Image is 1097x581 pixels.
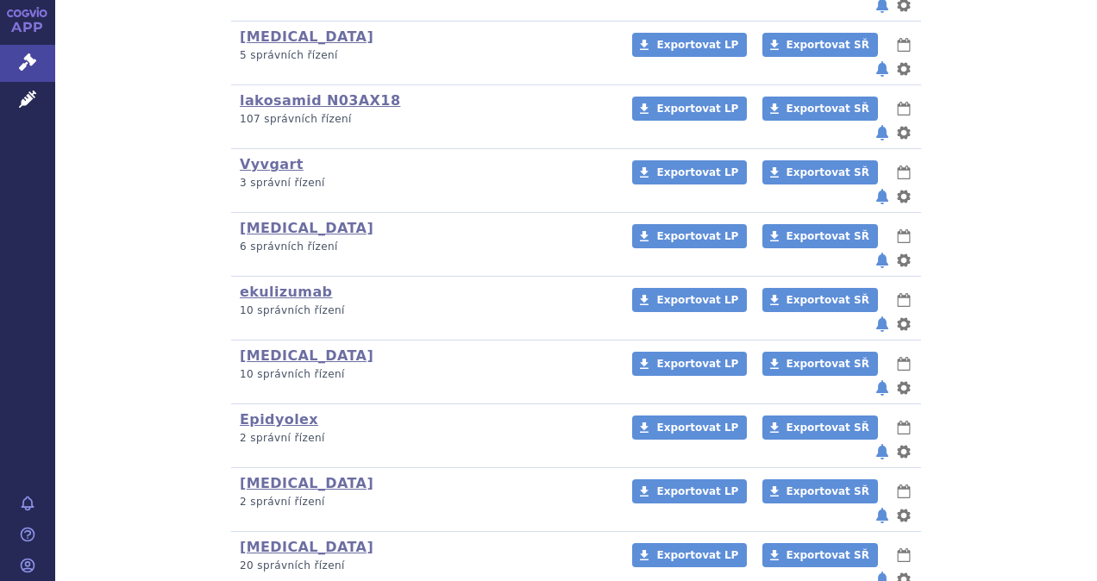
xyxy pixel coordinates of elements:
[656,549,738,561] span: Exportovat LP
[240,284,332,300] a: ekulizumab
[895,226,912,247] button: lhůty
[895,162,912,183] button: lhůty
[874,250,891,271] button: notifikace
[240,220,373,236] a: [MEDICAL_DATA]
[240,347,373,364] a: [MEDICAL_DATA]
[240,559,610,573] p: 20 správních řízení
[895,353,912,374] button: lhůty
[895,250,912,271] button: nastavení
[895,314,912,334] button: nastavení
[656,39,738,51] span: Exportovat LP
[787,166,869,178] span: Exportovat SŘ
[762,352,878,376] a: Exportovat SŘ
[240,303,610,318] p: 10 správních řízení
[656,485,738,497] span: Exportovat LP
[762,415,878,440] a: Exportovat SŘ
[632,224,747,248] a: Exportovat LP
[895,98,912,119] button: lhůty
[787,39,869,51] span: Exportovat SŘ
[874,441,891,462] button: notifikace
[895,122,912,143] button: nastavení
[895,441,912,462] button: nastavení
[632,479,747,503] a: Exportovat LP
[632,33,747,57] a: Exportovat LP
[787,549,869,561] span: Exportovat SŘ
[895,417,912,438] button: lhůty
[240,28,373,45] a: [MEDICAL_DATA]
[895,290,912,310] button: lhůty
[240,539,373,555] a: [MEDICAL_DATA]
[240,495,610,509] p: 2 správní řízení
[240,431,610,446] p: 2 správní řízení
[656,358,738,370] span: Exportovat LP
[656,294,738,306] span: Exportovat LP
[874,59,891,79] button: notifikace
[762,160,878,184] a: Exportovat SŘ
[874,314,891,334] button: notifikace
[240,112,610,127] p: 107 správních řízení
[874,122,891,143] button: notifikace
[632,288,747,312] a: Exportovat LP
[632,97,747,121] a: Exportovat LP
[787,103,869,115] span: Exportovat SŘ
[240,475,373,491] a: [MEDICAL_DATA]
[895,186,912,207] button: nastavení
[762,543,878,567] a: Exportovat SŘ
[787,230,869,242] span: Exportovat SŘ
[762,479,878,503] a: Exportovat SŘ
[656,230,738,242] span: Exportovat LP
[895,481,912,502] button: lhůty
[895,545,912,565] button: lhůty
[240,48,610,63] p: 5 správních řízení
[874,186,891,207] button: notifikace
[895,59,912,79] button: nastavení
[240,240,610,254] p: 6 správních řízení
[762,288,878,312] a: Exportovat SŘ
[787,422,869,434] span: Exportovat SŘ
[895,505,912,526] button: nastavení
[895,34,912,55] button: lhůty
[632,415,747,440] a: Exportovat LP
[240,411,318,428] a: Epidyolex
[762,97,878,121] a: Exportovat SŘ
[240,92,400,109] a: lakosamid N03AX18
[240,367,610,382] p: 10 správních řízení
[632,160,747,184] a: Exportovat LP
[240,176,610,191] p: 3 správní řízení
[895,378,912,398] button: nastavení
[240,156,304,172] a: Vyvgart
[787,485,869,497] span: Exportovat SŘ
[656,166,738,178] span: Exportovat LP
[656,103,738,115] span: Exportovat LP
[762,33,878,57] a: Exportovat SŘ
[787,358,869,370] span: Exportovat SŘ
[874,505,891,526] button: notifikace
[632,543,747,567] a: Exportovat LP
[656,422,738,434] span: Exportovat LP
[632,352,747,376] a: Exportovat LP
[874,378,891,398] button: notifikace
[762,224,878,248] a: Exportovat SŘ
[787,294,869,306] span: Exportovat SŘ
